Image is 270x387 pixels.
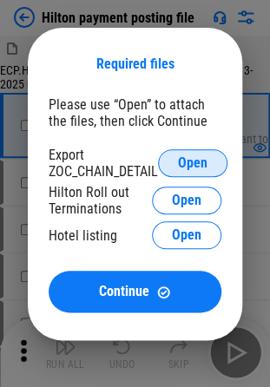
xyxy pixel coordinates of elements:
button: Open [158,149,227,177]
button: ContinueContinue [49,271,221,312]
img: Continue [156,285,171,299]
div: Please use “Open” to attach the files, then click Continue [49,96,221,129]
span: Open [178,156,207,170]
span: Continue [99,285,149,298]
div: Required files [49,56,221,72]
div: Export ZOC_CHAIN_DETAIL [49,147,158,180]
button: Open [152,221,221,249]
div: Hilton Roll out Terminations [49,184,152,217]
span: Open [172,193,201,207]
div: Hotel listing [49,227,117,244]
button: Open [152,187,221,214]
span: Open [172,228,201,242]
